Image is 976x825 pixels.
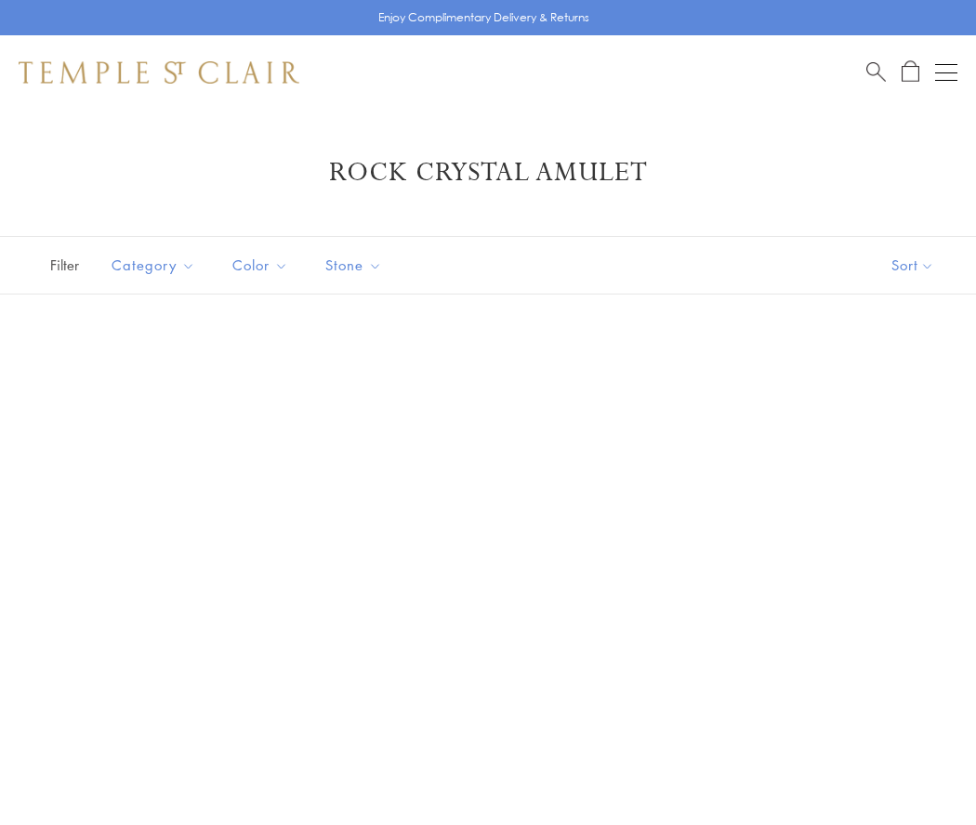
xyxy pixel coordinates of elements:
[311,244,396,286] button: Stone
[223,254,302,277] span: Color
[935,61,957,84] button: Open navigation
[850,237,976,294] button: Show sort by
[866,60,886,84] a: Search
[378,8,589,27] p: Enjoy Complimentary Delivery & Returns
[98,244,209,286] button: Category
[19,61,299,84] img: Temple St. Clair
[102,254,209,277] span: Category
[316,254,396,277] span: Stone
[218,244,302,286] button: Color
[46,156,930,190] h1: Rock Crystal Amulet
[902,60,919,84] a: Open Shopping Bag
